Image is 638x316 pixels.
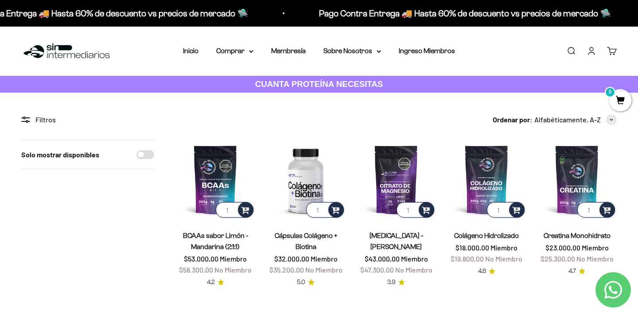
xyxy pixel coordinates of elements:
a: Creatina Monohidrato [544,232,611,239]
span: Miembro [582,243,609,252]
span: $43.000,00 [365,254,400,263]
span: $58.300,00 [179,265,213,274]
mark: 0 [605,87,615,98]
label: Solo mostrar disponibles [21,149,99,160]
span: $18.000,00 [455,243,489,252]
a: 5.05.0 de 5.0 estrellas [297,277,315,287]
span: 4.8 [478,266,486,276]
a: Colágeno Hidrolizado [454,232,519,239]
span: No Miembro [576,254,614,263]
span: No Miembro [305,265,342,274]
span: Miembro [220,254,247,263]
span: No Miembro [485,254,522,263]
summary: Comprar [216,45,253,57]
span: 4.2 [207,277,215,287]
a: 0 [609,96,631,106]
span: $23.000,00 [545,243,580,252]
span: $25.300,00 [541,254,575,263]
span: 4.7 [568,266,576,276]
span: No Miembro [214,265,252,274]
span: $32.000,00 [274,254,309,263]
button: Alfabéticamente, A-Z [534,114,617,125]
a: [MEDICAL_DATA] - [PERSON_NAME] [370,232,423,250]
a: Inicio [183,47,198,55]
summary: Sobre Nosotros [323,45,381,57]
span: Ordenar por: [493,114,533,125]
span: $19.800,00 [451,254,484,263]
strong: CUANTA PROTEÍNA NECESITAS [255,79,383,89]
span: Miembro [490,243,517,252]
a: Membresía [271,47,306,55]
span: $47.300,00 [360,265,394,274]
span: Miembro [401,254,428,263]
span: 3.9 [387,277,396,287]
a: BCAAs sabor Limón - Mandarina (2:1:1) [183,232,248,250]
span: Alfabéticamente, A-Z [534,114,601,125]
a: 3.93.9 de 5.0 estrellas [387,277,405,287]
a: Cápsulas Colágeno + Biotina [275,232,337,250]
span: No Miembro [395,265,432,274]
a: Ingreso Miembros [399,47,455,55]
div: Filtros [21,114,154,125]
span: $35.200,00 [269,265,304,274]
a: 4.84.8 de 5.0 estrellas [478,266,495,276]
p: Pago Contra Entrega 🚚 Hasta 60% de descuento vs precios de mercado 🛸 [307,6,599,20]
span: 5.0 [297,277,305,287]
span: Miembro [311,254,338,263]
span: $53.000,00 [184,254,218,263]
a: 4.74.7 de 5.0 estrellas [568,266,585,276]
a: 4.24.2 de 5.0 estrellas [207,277,224,287]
